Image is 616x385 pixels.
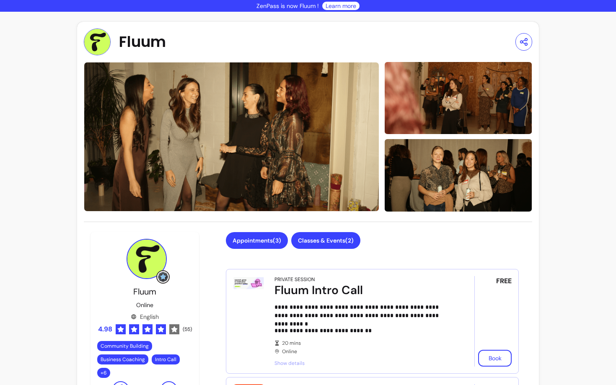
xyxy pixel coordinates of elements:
[119,34,166,50] span: Fluum
[158,272,168,282] img: Grow
[291,232,360,249] button: Classes & Events(2)
[274,283,451,298] div: Fluum Intro Call
[136,301,153,309] p: Online
[384,138,532,212] img: image-2
[155,356,176,363] span: Intro Call
[274,340,451,355] div: Online
[98,324,112,334] span: 4.98
[226,232,288,249] button: Appointments(3)
[274,276,315,283] div: Private Session
[282,340,451,346] span: 20 mins
[496,276,512,286] span: FREE
[478,350,512,367] button: Book
[384,61,532,135] img: image-1
[101,343,149,349] span: Community Building
[99,369,109,376] span: + 6
[233,276,264,290] img: Fluum Intro Call
[131,313,159,321] div: English
[183,326,192,333] span: ( 55 )
[101,356,145,363] span: Business Coaching
[127,239,167,279] img: Provider image
[84,62,380,212] img: image-0
[274,360,451,367] span: Show details
[133,286,156,297] span: Fluum
[256,2,319,10] p: ZenPass is now Fluum !
[84,28,111,55] img: Provider image
[326,2,356,10] a: Learn more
